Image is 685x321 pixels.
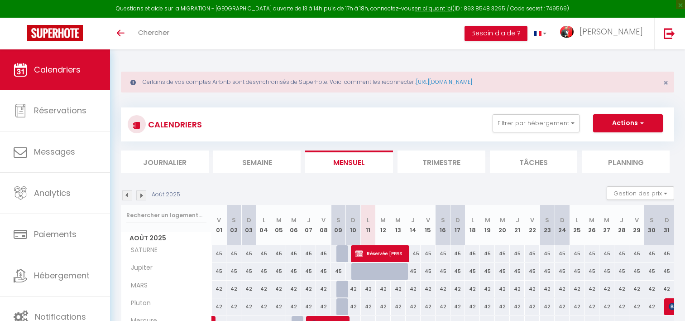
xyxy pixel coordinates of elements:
[490,151,578,173] li: Tâches
[426,216,430,224] abbr: V
[589,216,594,224] abbr: M
[525,263,540,280] div: 45
[465,245,480,262] div: 45
[226,281,241,297] div: 42
[493,114,580,132] button: Filtrer par hébergement
[241,298,256,315] div: 42
[380,216,386,224] abbr: M
[121,232,211,245] span: Août 2025
[614,298,629,315] div: 42
[286,298,301,315] div: 42
[406,245,421,262] div: 45
[644,263,659,280] div: 45
[450,245,465,262] div: 45
[34,146,75,157] span: Messages
[485,216,490,224] abbr: M
[226,298,241,315] div: 42
[570,263,584,280] div: 45
[582,151,670,173] li: Planning
[411,216,415,224] abbr: J
[663,79,668,87] button: Close
[555,245,570,262] div: 45
[629,298,644,315] div: 42
[510,281,525,297] div: 42
[361,298,376,315] div: 42
[644,298,659,315] div: 42
[146,114,202,135] h3: CALENDRIERS
[599,281,614,297] div: 42
[465,263,480,280] div: 45
[376,281,391,297] div: 42
[336,216,340,224] abbr: S
[441,216,445,224] abbr: S
[599,245,614,262] div: 45
[406,263,421,280] div: 45
[217,216,221,224] abbr: V
[480,245,495,262] div: 45
[450,281,465,297] div: 42
[480,281,495,297] div: 42
[361,281,376,297] div: 42
[629,205,644,245] th: 29
[138,28,169,37] span: Chercher
[560,26,574,38] img: ...
[316,245,331,262] div: 45
[27,25,83,41] img: Super Booking
[212,281,227,297] div: 42
[391,281,406,297] div: 42
[271,245,286,262] div: 45
[241,205,256,245] th: 03
[416,78,472,86] a: [URL][DOMAIN_NAME]
[607,186,674,200] button: Gestion des prix
[226,263,241,280] div: 45
[664,28,675,39] img: logout
[436,245,450,262] div: 45
[406,281,421,297] div: 42
[331,205,346,245] th: 09
[495,245,510,262] div: 45
[436,298,450,315] div: 42
[34,187,71,199] span: Analytics
[604,216,609,224] abbr: M
[614,281,629,297] div: 42
[644,205,659,245] th: 30
[256,245,271,262] div: 45
[555,281,570,297] div: 42
[663,77,668,88] span: ×
[584,245,599,262] div: 45
[540,298,555,315] div: 42
[123,245,160,255] span: SATURNE
[614,245,629,262] div: 45
[510,245,525,262] div: 45
[241,281,256,297] div: 42
[495,263,510,280] div: 45
[525,298,540,315] div: 42
[540,205,555,245] th: 23
[495,298,510,315] div: 42
[659,205,674,245] th: 31
[316,281,331,297] div: 42
[212,298,227,315] div: 42
[241,263,256,280] div: 45
[406,298,421,315] div: 42
[580,26,643,37] span: [PERSON_NAME]
[570,281,584,297] div: 42
[480,263,495,280] div: 45
[376,298,391,315] div: 42
[256,298,271,315] div: 42
[301,205,316,245] th: 07
[471,216,474,224] abbr: L
[530,216,534,224] abbr: V
[301,263,316,280] div: 45
[301,298,316,315] div: 42
[316,205,331,245] th: 08
[131,18,176,49] a: Chercher
[436,281,450,297] div: 42
[584,298,599,315] div: 42
[271,205,286,245] th: 05
[34,270,90,281] span: Hébergement
[540,245,555,262] div: 45
[450,263,465,280] div: 45
[421,205,436,245] th: 15
[271,263,286,280] div: 45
